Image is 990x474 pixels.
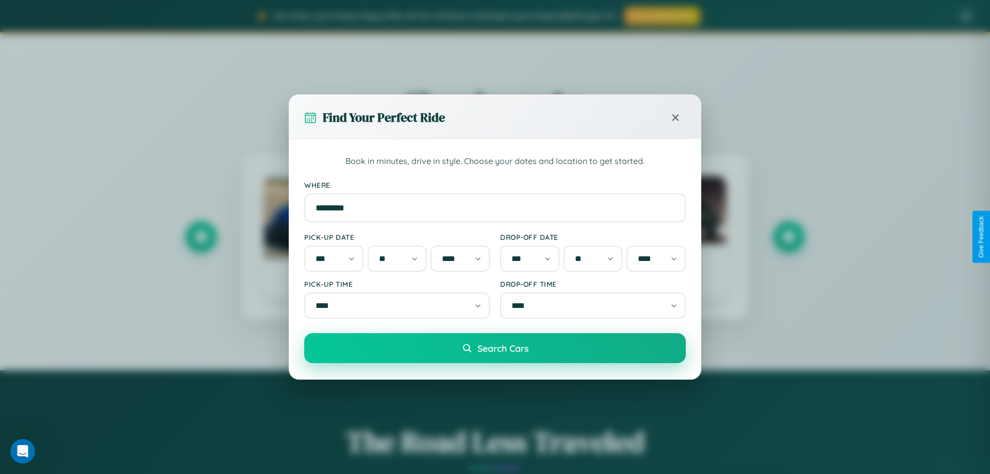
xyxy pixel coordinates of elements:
label: Pick-up Date [304,233,490,241]
label: Where [304,181,686,189]
span: Search Cars [477,342,529,354]
label: Drop-off Date [500,233,686,241]
button: Search Cars [304,333,686,363]
label: Drop-off Time [500,280,686,288]
label: Pick-up Time [304,280,490,288]
h3: Find Your Perfect Ride [323,109,445,126]
p: Book in minutes, drive in style. Choose your dates and location to get started. [304,155,686,168]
